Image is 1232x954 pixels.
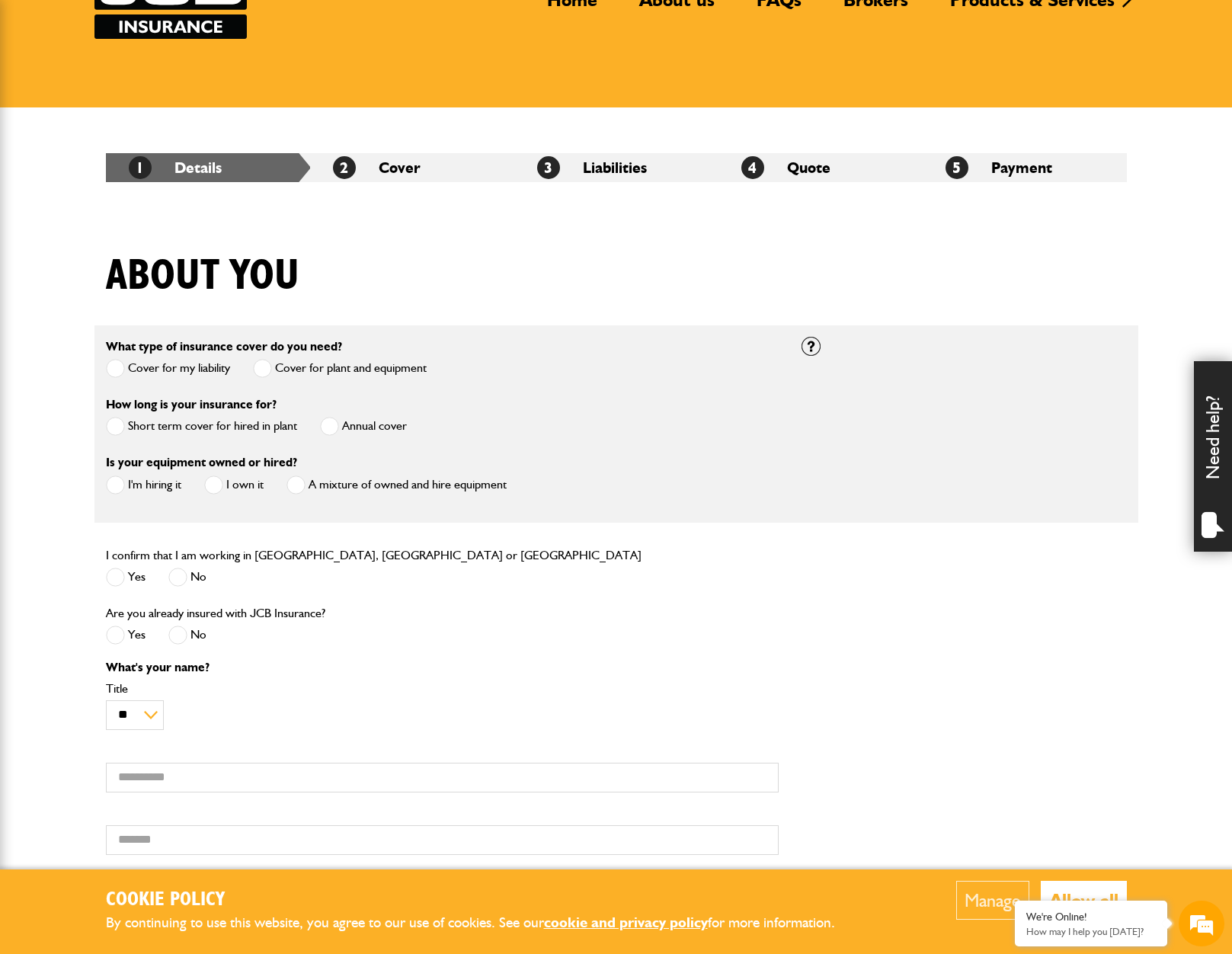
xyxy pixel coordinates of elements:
[923,153,1127,182] li: Payment
[1194,361,1232,552] div: Need help?
[106,568,146,587] label: Yes
[1026,926,1156,937] p: How may I help you today?
[253,359,427,378] label: Cover for plant and equipment
[106,417,297,436] label: Short term cover for hired in plant
[514,153,718,182] li: Liabilities
[1026,911,1156,924] div: We're Online!
[320,417,407,436] label: Annual cover
[946,156,968,179] span: 5
[718,153,923,182] li: Quote
[106,153,310,182] li: Details
[106,399,277,411] label: How long is your insurance for?
[106,888,860,912] h2: Cookie Policy
[956,881,1029,920] button: Manage
[106,626,146,645] label: Yes
[106,251,299,302] h1: About you
[544,914,708,931] a: cookie and privacy policy
[741,156,764,179] span: 4
[310,153,514,182] li: Cover
[106,683,779,695] label: Title
[168,568,206,587] label: No
[106,661,779,674] p: What's your name?
[106,549,642,562] label: I confirm that I am working in [GEOGRAPHIC_DATA], [GEOGRAPHIC_DATA] or [GEOGRAPHIC_DATA]
[333,156,356,179] span: 2
[537,156,560,179] span: 3
[286,475,507,495] label: A mixture of owned and hire equipment
[106,341,342,353] label: What type of insurance cover do you need?
[106,475,181,495] label: I'm hiring it
[106,456,297,469] label: Is your equipment owned or hired?
[106,607,325,619] label: Are you already insured with JCB Insurance?
[1041,881,1127,920] button: Allow all
[204,475,264,495] label: I own it
[106,911,860,935] p: By continuing to use this website, you agree to our use of cookies. See our for more information.
[168,626,206,645] label: No
[106,359,230,378] label: Cover for my liability
[129,156,152,179] span: 1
